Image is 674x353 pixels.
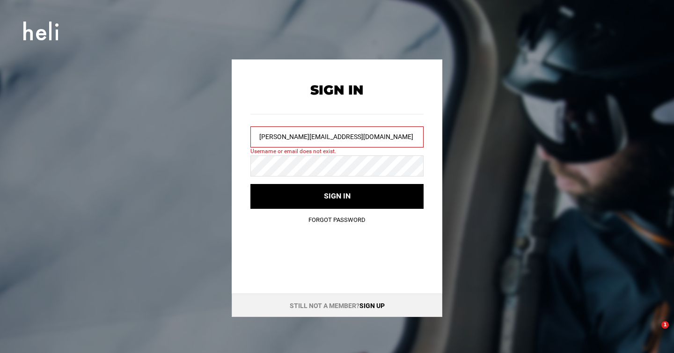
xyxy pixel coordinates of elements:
h2: Sign In [250,83,424,97]
span: Username or email does not exist. [250,147,424,155]
span: 1 [661,321,669,329]
div: Still not a member? [232,294,442,317]
iframe: Intercom live chat [642,321,665,344]
input: Username [250,126,424,147]
a: Forgot Password [308,216,366,223]
button: Sign in [250,184,424,209]
a: Sign up [359,302,385,309]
